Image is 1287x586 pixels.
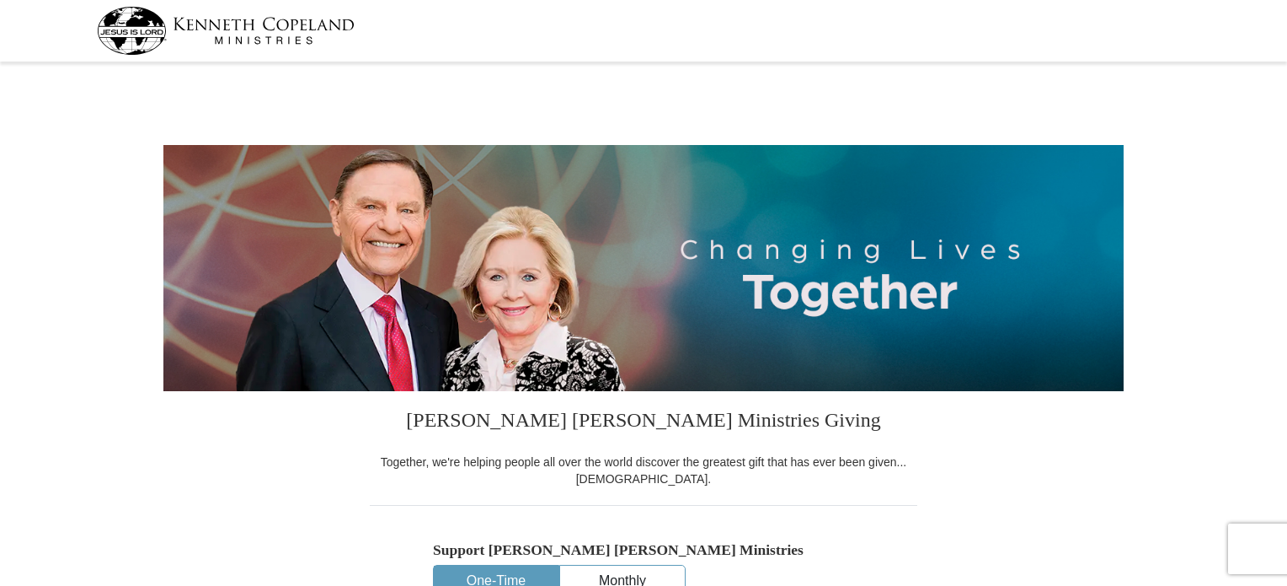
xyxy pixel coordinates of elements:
h5: Support [PERSON_NAME] [PERSON_NAME] Ministries [433,541,854,559]
h3: [PERSON_NAME] [PERSON_NAME] Ministries Giving [370,391,917,454]
div: Together, we're helping people all over the world discover the greatest gift that has ever been g... [370,454,917,487]
img: kcm-header-logo.svg [97,7,355,55]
